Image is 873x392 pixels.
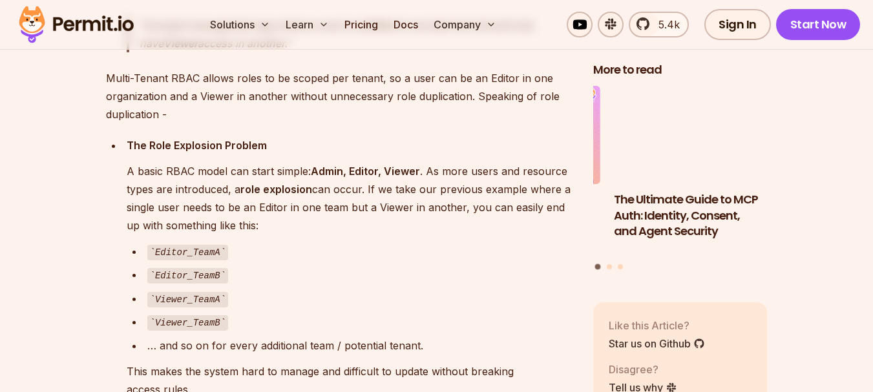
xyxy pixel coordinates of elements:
span: 5.4k [651,17,680,32]
div: Posts [593,86,768,271]
a: Sign In [704,9,771,40]
img: The Ultimate Guide to MCP Auth: Identity, Consent, and Agent Security [614,86,788,184]
button: Go to slide 2 [607,263,612,269]
p: Disagree? [609,361,677,377]
button: Go to slide 1 [595,263,601,269]
li: 3 of 3 [426,86,600,256]
code: Editor_TeamA [147,245,229,260]
a: Pricing [339,12,383,37]
strong: Admin, Editor, Viewer [311,165,420,178]
button: Solutions [205,12,275,37]
p: Like this Article? [609,317,705,333]
img: Human-in-the-Loop for AI Agents: Best Practices, Frameworks, Use Cases, and Demo [426,86,600,184]
li: 1 of 3 [614,86,788,256]
h3: The Ultimate Guide to MCP Auth: Identity, Consent, and Agent Security [614,191,788,239]
strong: The Role Explosion Problem [127,139,267,152]
div: … and so on for every additional team / potential tenant. [147,336,573,355]
h2: More to read [593,62,768,78]
code: Viewer_TeamB [147,315,229,331]
button: Company [428,12,501,37]
h3: Human-in-the-Loop for AI Agents: Best Practices, Frameworks, Use Cases, and Demo [426,191,600,255]
button: Go to slide 3 [618,263,623,269]
p: Multi-Tenant RBAC allows roles to be scoped per tenant, so a user can be an Editor in one organiz... [106,69,573,123]
img: Permit logo [13,3,140,46]
strong: role explosion [240,183,312,196]
p: A basic RBAC model can start simple: . As more users and resource types are introduced, a can occ... [127,162,573,234]
code: Viewer_TeamA [147,292,229,307]
a: Star us on Github [609,335,705,351]
button: Learn [280,12,334,37]
code: Editor_TeamB [147,268,229,284]
a: 5.4k [629,12,689,37]
a: Start Now [776,9,861,40]
a: Docs [388,12,423,37]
